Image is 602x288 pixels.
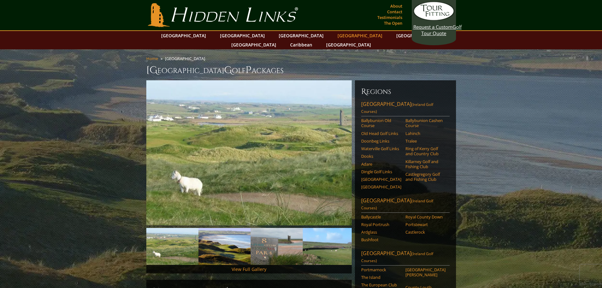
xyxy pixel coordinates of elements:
a: Request a CustomGolf Tour Quote [413,2,454,36]
li: [GEOGRAPHIC_DATA] [165,56,208,61]
a: Castlerock [405,230,446,235]
span: (Ireland Golf Courses) [361,102,433,114]
a: Old Head Golf Links [361,131,401,136]
a: Killarney Golf and Fishing Club [405,159,446,169]
a: [GEOGRAPHIC_DATA] [217,31,268,40]
a: [GEOGRAPHIC_DATA] [334,31,386,40]
a: The Island [361,275,401,280]
a: Castlegregory Golf and Fishing Club [405,172,446,182]
a: Dooks [361,154,401,159]
span: Request a Custom [413,24,453,30]
a: [GEOGRAPHIC_DATA][PERSON_NAME] [405,267,446,278]
a: Ballybunion Cashen Course [405,118,446,128]
a: [GEOGRAPHIC_DATA] [361,177,401,182]
a: Ballybunion Old Course [361,118,401,128]
a: [GEOGRAPHIC_DATA](Ireland Golf Courses) [361,250,450,266]
a: Caribbean [287,40,315,49]
span: G [224,64,232,77]
a: Adare [361,162,401,167]
a: Tralee [405,138,446,144]
a: Lahinch [405,131,446,136]
a: Ring of Kerry Golf and Country Club [405,146,446,156]
span: (Ireland Golf Courses) [361,198,433,211]
a: [GEOGRAPHIC_DATA](Ireland Golf Courses) [361,101,450,116]
a: [GEOGRAPHIC_DATA] [276,31,327,40]
a: [GEOGRAPHIC_DATA] [228,40,279,49]
span: P [246,64,252,77]
a: Home [146,56,158,61]
a: [GEOGRAPHIC_DATA] [158,31,209,40]
a: Testimonials [376,13,404,22]
a: [GEOGRAPHIC_DATA] [361,184,401,189]
a: Doonbeg Links [361,138,401,144]
a: Ardglass [361,230,401,235]
a: Portmarnock [361,267,401,272]
a: The European Club [361,282,401,287]
a: [GEOGRAPHIC_DATA](Ireland Golf Courses) [361,197,450,213]
a: Portstewart [405,222,446,227]
h1: [GEOGRAPHIC_DATA] olf ackages [146,64,456,77]
a: Waterville Golf Links [361,146,401,151]
h6: Regions [361,87,450,97]
a: Royal Portrush [361,222,401,227]
a: About [389,2,404,10]
a: The Open [382,19,404,28]
a: [GEOGRAPHIC_DATA] [393,31,444,40]
span: (Ireland Golf Courses) [361,251,433,263]
a: View Full Gallery [232,266,266,272]
a: Ballycastle [361,214,401,219]
a: Royal County Down [405,214,446,219]
a: [GEOGRAPHIC_DATA] [323,40,374,49]
a: Contact [386,7,404,16]
a: Dingle Golf Links [361,169,401,174]
a: Bushfoot [361,237,401,242]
